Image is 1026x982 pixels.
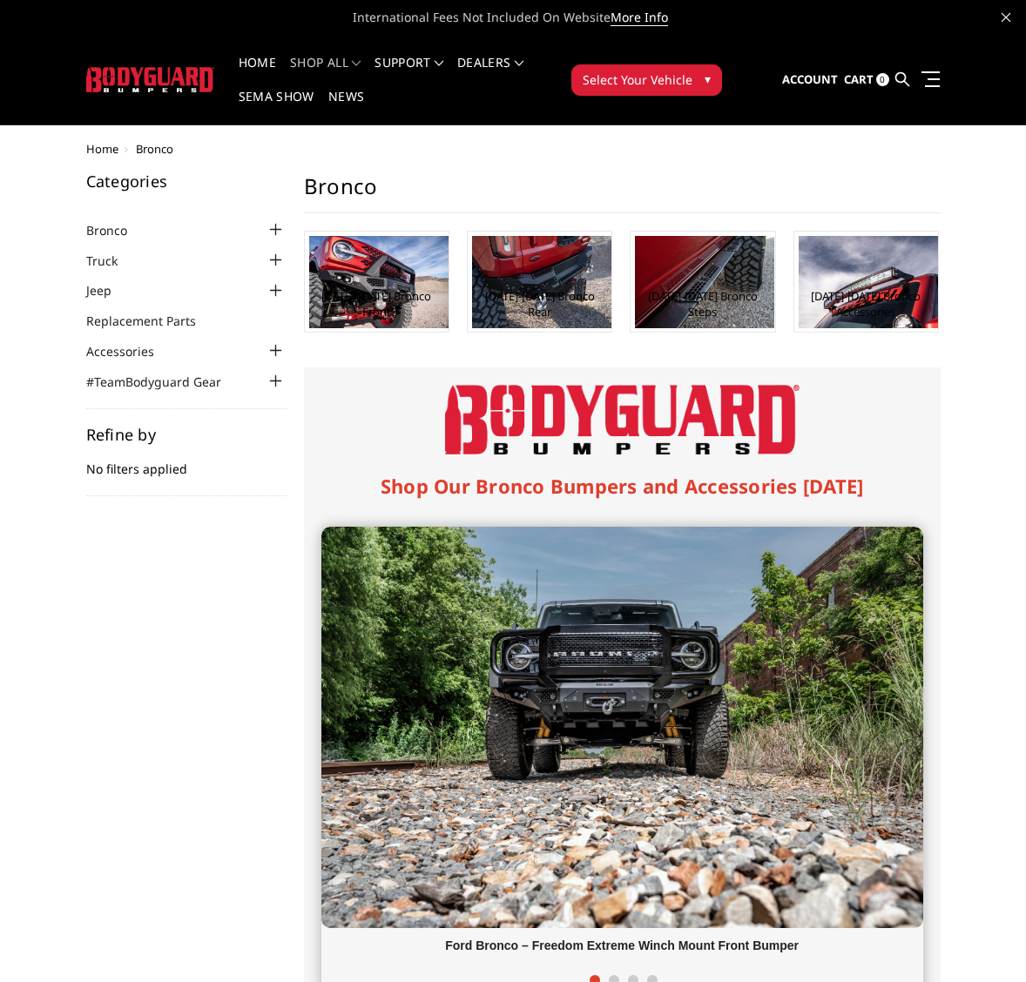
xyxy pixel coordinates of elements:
img: Bodyguard Bumpers Logo [445,385,800,454]
a: Truck [86,252,139,270]
a: [DATE]-[DATE] Bronco Steps [635,288,770,319]
a: [DATE]-[DATE] Bronco Accessories [799,288,934,319]
button: Select Your Vehicle [571,64,722,96]
a: Replacement Parts [86,312,218,330]
a: Home [86,141,118,157]
span: Account [782,71,838,87]
div: Ford Bronco – Freedom Extreme Winch Mount Front Bumper [321,928,923,964]
a: SEMA Show [239,91,314,124]
a: Account [782,57,838,104]
a: [DATE]-[DATE] Bronco Front [309,288,444,319]
a: [DATE]-[DATE] Bronco Rear [472,288,607,319]
span: Bronco [136,141,173,157]
div: No filters applied [86,427,287,496]
h5: Categories [86,173,287,189]
span: 0 [876,73,889,86]
span: Select Your Vehicle [583,71,692,89]
h1: Bronco [304,173,941,213]
a: Support [375,57,443,91]
img: Bronco Slide 1 [321,527,923,928]
a: Jeep [86,281,133,299]
a: #TeamBodyguard Gear [86,373,243,391]
a: shop all [290,57,361,91]
span: ▾ [705,70,711,88]
img: BODYGUARD BUMPERS [86,67,214,92]
a: Bronco [86,221,149,239]
span: Cart [844,71,874,87]
h1: Shop Our Bronco Bumpers and Accessories [DATE] [321,472,923,501]
a: News [328,91,364,124]
a: Home [239,57,276,91]
a: More Info [611,9,668,26]
a: Cart 0 [844,57,889,104]
a: Dealers [457,57,523,91]
a: Accessories [86,342,176,360]
h5: Refine by [86,427,287,442]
